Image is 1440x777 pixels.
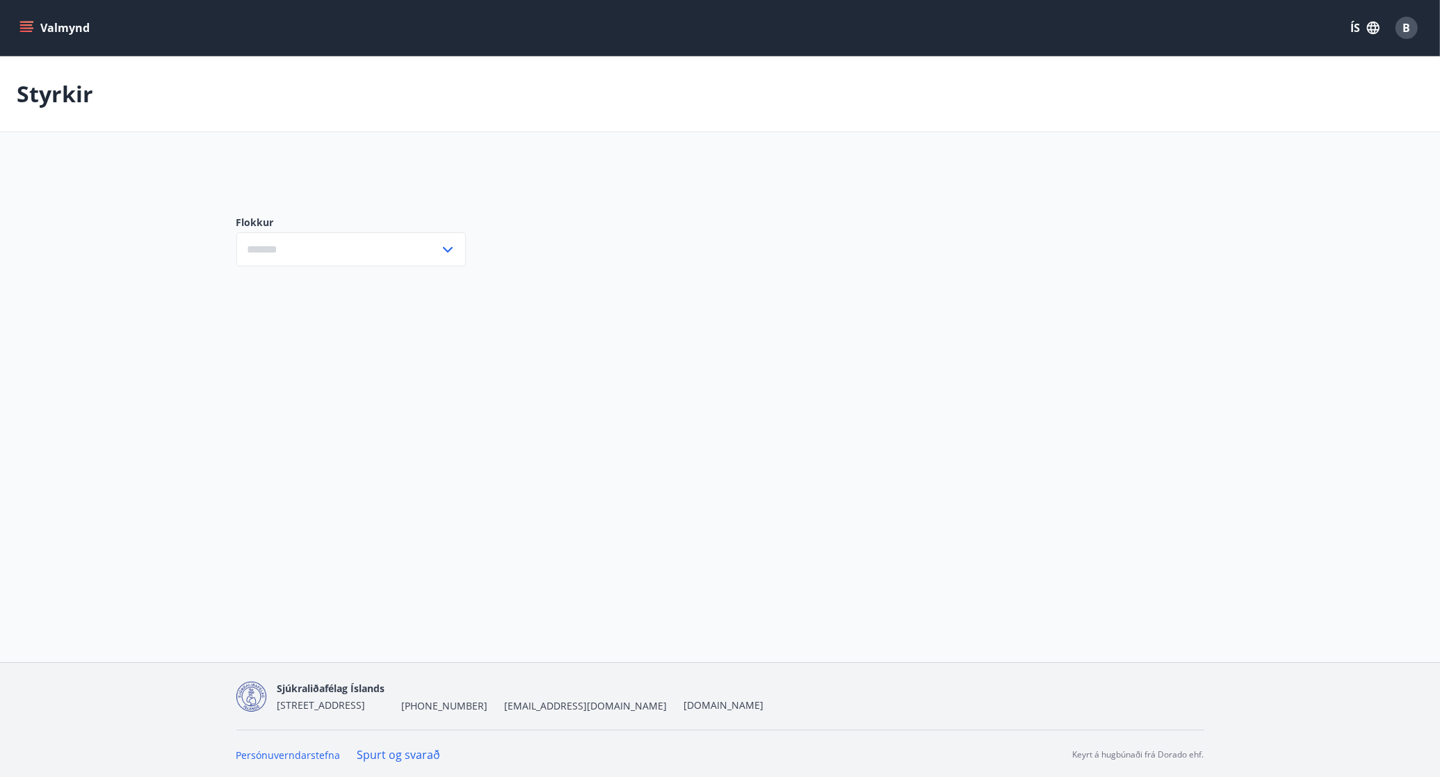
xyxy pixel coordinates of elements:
span: Sjúkraliðafélag Íslands [277,682,385,695]
label: Flokkur [236,216,466,230]
a: [DOMAIN_NAME] [684,698,764,712]
span: B [1403,20,1411,35]
img: d7T4au2pYIU9thVz4WmmUT9xvMNnFvdnscGDOPEg.png [236,682,266,712]
span: [STREET_ADDRESS] [277,698,366,712]
button: ÍS [1343,15,1387,40]
a: Spurt og svarað [357,747,441,762]
p: Keyrt á hugbúnaði frá Dorado ehf. [1073,748,1204,761]
button: menu [17,15,95,40]
button: B [1390,11,1423,45]
span: [EMAIL_ADDRESS][DOMAIN_NAME] [505,699,668,713]
a: Persónuverndarstefna [236,748,341,762]
span: [PHONE_NUMBER] [402,699,488,713]
p: Styrkir [17,79,93,109]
